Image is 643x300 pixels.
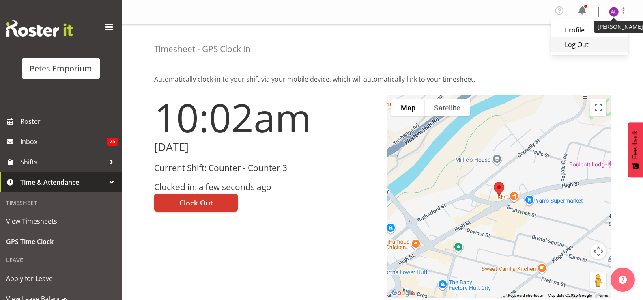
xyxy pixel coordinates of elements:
span: Map data ©2025 Google [548,293,592,298]
button: Show street map [391,99,425,116]
button: Drag Pegman onto the map to open Street View [590,272,606,289]
span: Clock Out [179,197,213,208]
button: Feedback - Show survey [628,122,643,177]
span: Shifts [20,156,105,168]
img: abigail-lane11345.jpg [609,7,619,17]
a: GPS Time Clock [2,231,120,252]
button: Clock Out [154,194,238,212]
h2: [DATE] [154,141,378,153]
h3: Current Shift: Counter - Counter 3 [154,163,378,173]
span: Time & Attendance [20,176,105,188]
a: Profile [551,23,628,37]
span: View Timesheets [6,215,116,227]
span: 25 [107,138,118,146]
a: Log Out [551,37,628,52]
div: Timesheet [2,194,120,211]
h1: 10:02am [154,95,378,139]
button: Keyboard shortcuts [508,293,543,298]
img: help-xxl-2.png [619,276,627,284]
img: Rosterit website logo [6,20,73,37]
button: Show satellite imagery [425,99,470,116]
a: View Timesheets [2,211,120,231]
a: Open this area in Google Maps (opens a new window) [389,288,416,298]
span: Apply for Leave [6,272,116,285]
span: Roster [20,115,118,127]
h4: Timesheet - GPS Clock In [154,44,251,54]
a: Terms (opens in new tab) [597,293,608,298]
span: Inbox [20,136,107,148]
button: Toggle fullscreen view [590,99,606,116]
h3: Clocked in: a few seconds ago [154,182,378,192]
span: GPS Time Clock [6,235,116,248]
img: Google [389,288,416,298]
div: Leave [2,252,120,268]
span: Feedback [632,130,639,159]
a: Apply for Leave [2,268,120,289]
div: Petes Emporium [30,63,92,75]
p: Automatically clock-in to your shift via your mobile device, which will automatically link to you... [154,74,611,84]
button: Map camera controls [590,243,606,259]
